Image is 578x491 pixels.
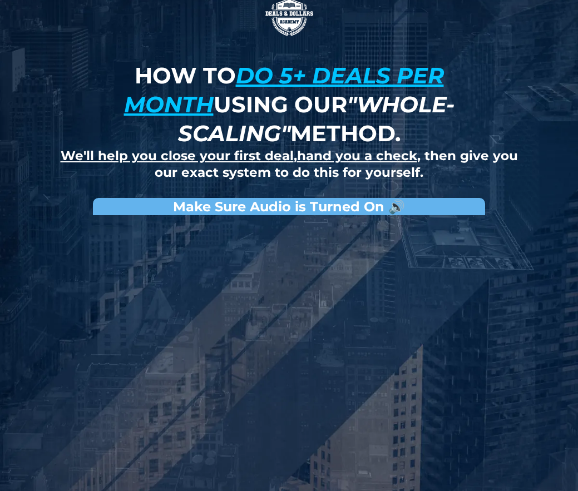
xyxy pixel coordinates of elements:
[297,148,417,163] u: hand you a check
[61,148,294,163] u: We'll help you close your first deal
[124,62,444,118] u: do 5+ deals per month
[61,148,518,180] strong: , , then give you our exact system to do this for yourself.
[173,199,405,215] strong: Make Sure Audio is Turned On 🔊
[124,62,455,147] strong: How to using our method.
